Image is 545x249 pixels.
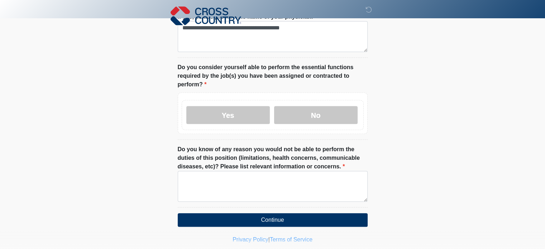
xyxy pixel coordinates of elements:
[186,106,270,124] label: Yes
[178,145,368,171] label: Do you know of any reason you would not be able to perform the duties of this position (limitatio...
[233,236,268,243] a: Privacy Policy
[270,236,312,243] a: Terms of Service
[178,213,368,227] button: Continue
[274,106,358,124] label: No
[171,5,242,26] img: Cross Country Logo
[268,236,270,243] a: |
[178,63,368,89] label: Do you consider yourself able to perform the essential functions required by the job(s) you have ...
